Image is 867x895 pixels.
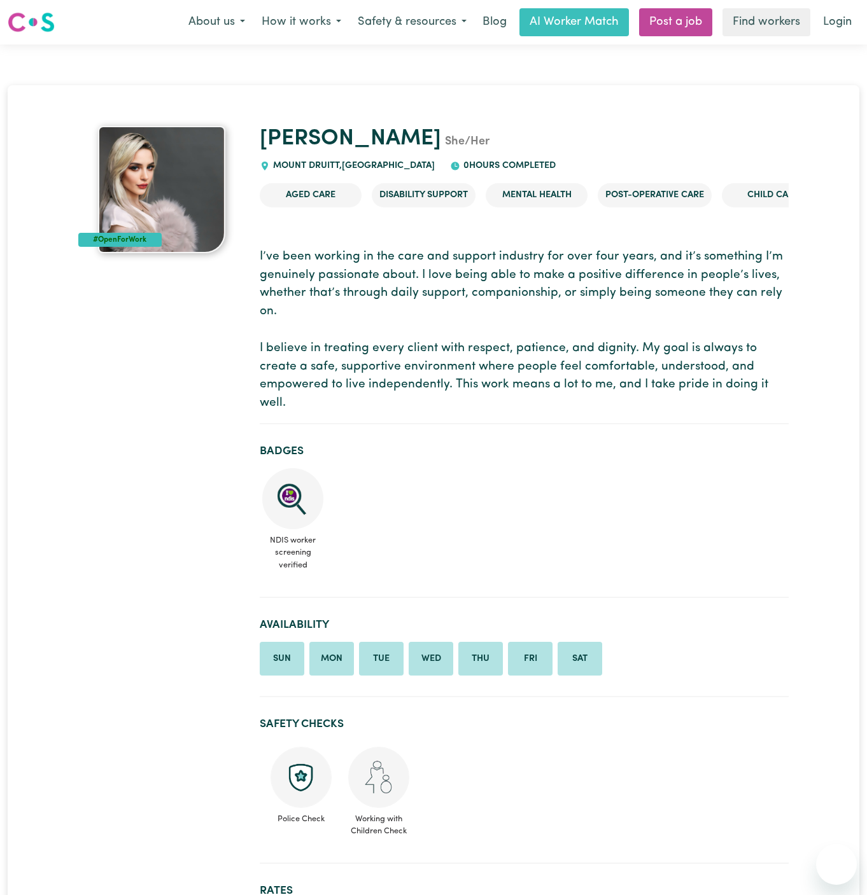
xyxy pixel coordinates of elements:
button: How it works [253,9,349,36]
span: MOUNT DRUITT , [GEOGRAPHIC_DATA] [270,161,435,170]
span: Police Check [270,808,332,825]
a: Post a job [639,8,712,36]
a: AI Worker Match [519,8,629,36]
a: Careseekers logo [8,8,55,37]
h2: Availability [260,618,789,632]
span: NDIS worker screening verified [260,529,326,576]
a: Login [815,8,859,36]
a: Widad's profile picture'#OpenForWork [78,126,244,253]
li: Available on Friday [508,642,553,676]
li: Post-operative care [598,183,712,207]
li: Aged Care [260,183,362,207]
img: Careseekers logo [8,11,55,34]
button: Safety & resources [349,9,475,36]
div: #OpenForWork [78,233,162,247]
img: Working with children check [348,747,409,808]
a: [PERSON_NAME] [260,128,441,150]
iframe: Button to launch messaging window [816,844,857,885]
li: Mental Health [486,183,588,207]
img: NDIS Worker Screening Verified [262,468,323,529]
a: Blog [475,8,514,36]
li: Available on Wednesday [409,642,453,676]
li: Child care [722,183,824,207]
li: Available on Thursday [458,642,503,676]
img: Widad [98,126,225,253]
a: Find workers [722,8,810,36]
li: Available on Saturday [558,642,602,676]
h2: Badges [260,445,789,458]
li: Available on Tuesday [359,642,404,676]
span: She/Her [441,136,490,148]
p: I’ve been working in the care and support industry for over four years, and it’s something I’m ge... [260,248,789,413]
li: Disability Support [372,183,476,207]
li: Available on Sunday [260,642,304,676]
h2: Safety Checks [260,718,789,731]
span: Working with Children Check [348,808,410,837]
span: 0 hours completed [460,161,556,170]
img: Police check [271,747,332,808]
li: Available on Monday [309,642,354,676]
button: About us [180,9,253,36]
